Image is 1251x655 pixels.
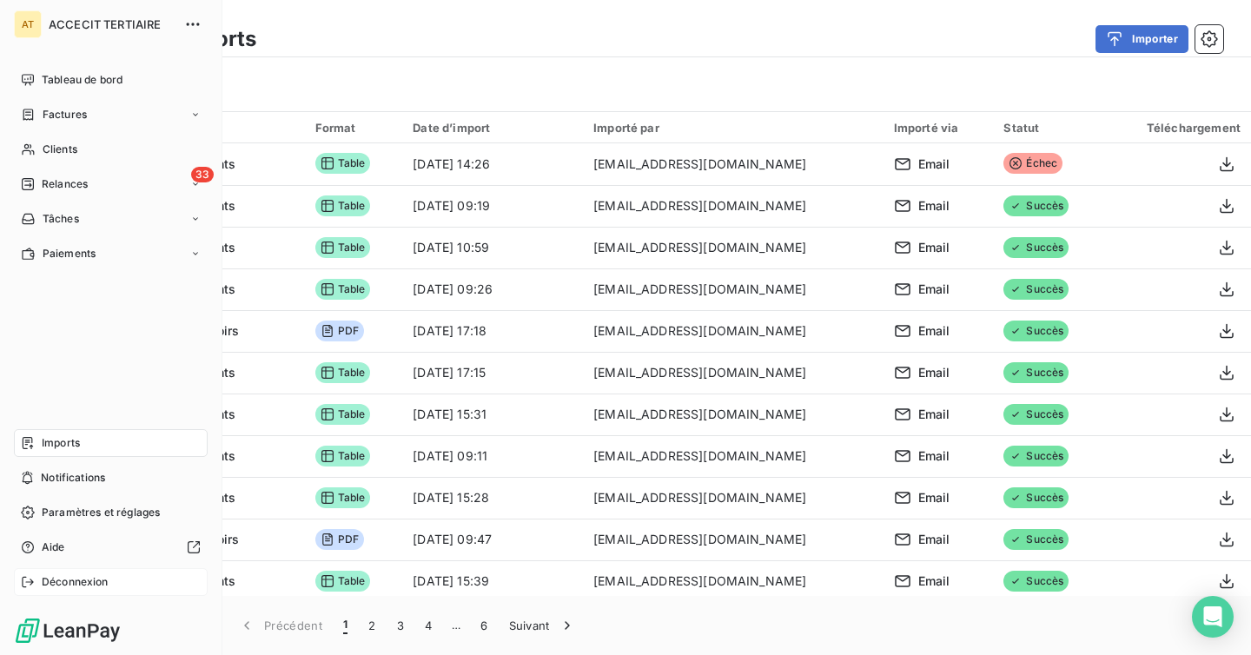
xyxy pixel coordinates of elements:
[1095,25,1188,53] button: Importer
[315,153,371,174] span: Table
[387,607,414,644] button: 3
[583,143,884,185] td: [EMAIL_ADDRESS][DOMAIN_NAME]
[315,487,371,508] span: Table
[414,607,442,644] button: 4
[583,268,884,310] td: [EMAIL_ADDRESS][DOMAIN_NAME]
[918,406,950,423] span: Email
[918,531,950,548] span: Email
[42,539,65,555] span: Aide
[593,121,873,135] div: Importé par
[228,607,333,644] button: Précédent
[43,246,96,261] span: Paiements
[499,607,586,644] button: Suivant
[1114,121,1241,135] div: Téléchargement
[315,362,371,383] span: Table
[918,239,950,256] span: Email
[918,447,950,465] span: Email
[43,211,79,227] span: Tâches
[583,394,884,435] td: [EMAIL_ADDRESS][DOMAIN_NAME]
[1003,571,1069,592] span: Succès
[918,197,950,215] span: Email
[343,617,347,634] span: 1
[402,352,583,394] td: [DATE] 17:15
[402,310,583,352] td: [DATE] 17:18
[402,519,583,560] td: [DATE] 09:47
[315,446,371,466] span: Table
[315,529,364,550] span: PDF
[442,612,470,639] span: …
[191,167,214,182] span: 33
[1003,195,1069,216] span: Succès
[918,155,950,173] span: Email
[1003,446,1069,466] span: Succès
[1192,596,1234,638] div: Open Intercom Messenger
[14,533,208,561] a: Aide
[583,227,884,268] td: [EMAIL_ADDRESS][DOMAIN_NAME]
[315,321,364,341] span: PDF
[1003,321,1069,341] span: Succès
[41,470,105,486] span: Notifications
[402,477,583,519] td: [DATE] 15:28
[315,279,371,300] span: Table
[402,268,583,310] td: [DATE] 09:26
[583,185,884,227] td: [EMAIL_ADDRESS][DOMAIN_NAME]
[413,121,573,135] div: Date d’import
[583,435,884,477] td: [EMAIL_ADDRESS][DOMAIN_NAME]
[583,477,884,519] td: [EMAIL_ADDRESS][DOMAIN_NAME]
[402,560,583,602] td: [DATE] 15:39
[402,143,583,185] td: [DATE] 14:26
[402,435,583,477] td: [DATE] 09:11
[1003,529,1069,550] span: Succès
[315,404,371,425] span: Table
[583,560,884,602] td: [EMAIL_ADDRESS][DOMAIN_NAME]
[918,322,950,340] span: Email
[583,352,884,394] td: [EMAIL_ADDRESS][DOMAIN_NAME]
[42,505,160,520] span: Paramètres et réglages
[918,572,950,590] span: Email
[470,607,498,644] button: 6
[315,195,371,216] span: Table
[49,17,174,31] span: ACCECIT TERTIAIRE
[43,107,87,122] span: Factures
[42,574,109,590] span: Déconnexion
[583,519,884,560] td: [EMAIL_ADDRESS][DOMAIN_NAME]
[1003,362,1069,383] span: Succès
[583,310,884,352] td: [EMAIL_ADDRESS][DOMAIN_NAME]
[402,394,583,435] td: [DATE] 15:31
[43,142,77,157] span: Clients
[333,607,358,644] button: 1
[14,10,42,38] div: AT
[894,121,983,135] div: Importé via
[42,176,88,192] span: Relances
[358,607,386,644] button: 2
[402,227,583,268] td: [DATE] 10:59
[918,281,950,298] span: Email
[1003,279,1069,300] span: Succès
[315,237,371,258] span: Table
[1003,121,1093,135] div: Statut
[1003,404,1069,425] span: Succès
[315,121,393,135] div: Format
[1003,237,1069,258] span: Succès
[1003,487,1069,508] span: Succès
[42,435,80,451] span: Imports
[402,185,583,227] td: [DATE] 09:19
[315,571,371,592] span: Table
[14,617,122,645] img: Logo LeanPay
[1003,153,1062,174] span: Échec
[42,72,122,88] span: Tableau de bord
[918,364,950,381] span: Email
[918,489,950,506] span: Email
